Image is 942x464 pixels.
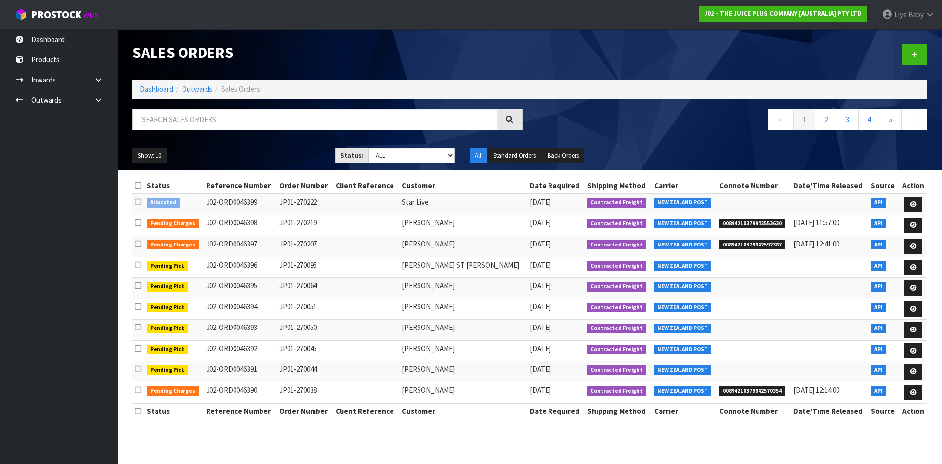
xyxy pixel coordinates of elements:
[793,218,839,227] span: [DATE] 11:57:00
[699,6,867,22] a: J02 - THE JUICE PLUS COMPANY [AUSTRALIA] PTY LTD
[277,320,333,341] td: JP01-270050
[871,365,886,375] span: API
[587,240,647,250] span: Contracted Freight
[652,178,717,193] th: Carrier
[204,257,277,278] td: J02-ORD0046396
[333,178,399,193] th: Client Reference
[768,109,794,130] a: ←
[530,239,551,248] span: [DATE]
[899,403,927,419] th: Action
[399,278,527,299] td: [PERSON_NAME]
[654,345,712,355] span: NEW ZEALAND POST
[399,403,527,419] th: Customer
[654,282,712,292] span: NEW ZEALAND POST
[793,385,839,395] span: [DATE] 12:14:00
[204,236,277,257] td: J02-ORD0046397
[530,260,551,270] span: [DATE]
[147,365,188,375] span: Pending Pick
[654,365,712,375] span: NEW ZEALAND POST
[871,386,886,396] span: API
[147,282,188,292] span: Pending Pick
[868,178,899,193] th: Source
[140,84,173,94] a: Dashboard
[815,109,837,130] a: 2
[277,403,333,419] th: Order Number
[585,403,652,419] th: Shipping Method
[530,302,551,311] span: [DATE]
[654,261,712,271] span: NEW ZEALAND POST
[399,178,527,193] th: Customer
[791,178,868,193] th: Date/Time Released
[399,320,527,341] td: [PERSON_NAME]
[277,194,333,215] td: JP01-270222
[868,403,899,419] th: Source
[793,109,815,130] a: 1
[470,148,487,164] button: All
[399,340,527,361] td: [PERSON_NAME]
[871,303,886,313] span: API
[399,382,527,403] td: [PERSON_NAME]
[147,198,180,208] span: Allocated
[147,345,188,355] span: Pending Pick
[147,324,188,333] span: Pending Pick
[530,218,551,227] span: [DATE]
[204,278,277,299] td: J02-ORD0046395
[399,236,527,257] td: [PERSON_NAME]
[277,215,333,236] td: JP01-270219
[277,361,333,382] td: JP01-270044
[340,151,364,160] strong: Status:
[204,215,277,236] td: J02-ORD0046398
[652,403,717,419] th: Carrier
[654,198,712,208] span: NEW ZEALAND POST
[587,282,647,292] span: Contracted Freight
[147,303,188,313] span: Pending Pick
[530,323,551,332] span: [DATE]
[587,303,647,313] span: Contracted Freight
[144,403,204,419] th: Status
[871,198,886,208] span: API
[204,194,277,215] td: J02-ORD0046399
[530,364,551,374] span: [DATE]
[587,324,647,333] span: Contracted Freight
[31,8,81,21] span: ProStock
[204,178,277,193] th: Reference Number
[717,178,791,193] th: Connote Number
[858,109,880,130] a: 4
[132,44,523,61] h1: Sales Orders
[488,148,541,164] button: Standard Orders
[791,403,868,419] th: Date/Time Released
[132,109,497,130] input: Search sales orders
[717,403,791,419] th: Connote Number
[837,109,859,130] a: 3
[277,236,333,257] td: JP01-270207
[585,178,652,193] th: Shipping Method
[871,345,886,355] span: API
[894,10,907,19] span: Liya
[399,215,527,236] td: [PERSON_NAME]
[871,261,886,271] span: API
[587,219,647,229] span: Contracted Freight
[277,340,333,361] td: JP01-270045
[908,10,924,19] span: Baby
[277,178,333,193] th: Order Number
[204,299,277,320] td: J02-ORD0046394
[654,386,712,396] span: NEW ZEALAND POST
[537,109,927,133] nav: Page navigation
[654,240,712,250] span: NEW ZEALAND POST
[719,386,785,396] span: 00894210379942570354
[530,281,551,290] span: [DATE]
[587,345,647,355] span: Contracted Freight
[871,282,886,292] span: API
[527,403,584,419] th: Date Required
[587,365,647,375] span: Contracted Freight
[277,382,333,403] td: JP01-270038
[204,382,277,403] td: J02-ORD0046390
[871,324,886,333] span: API
[530,197,551,207] span: [DATE]
[333,403,399,419] th: Client Reference
[719,240,785,250] span: 00894210379942592387
[144,178,204,193] th: Status
[221,84,260,94] span: Sales Orders
[277,278,333,299] td: JP01-270064
[719,219,785,229] span: 00894210379942553630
